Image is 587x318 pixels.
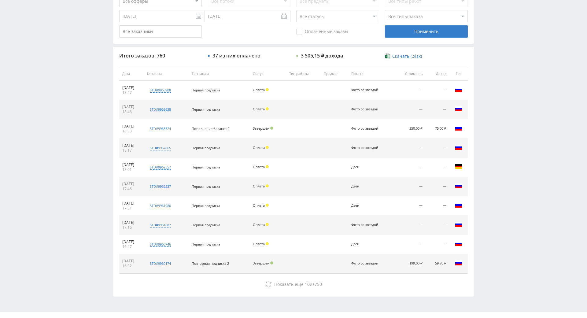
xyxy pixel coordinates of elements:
td: — [426,100,449,119]
img: xlsx [385,53,390,59]
img: rus.png [455,144,462,151]
div: Фото со звездой [351,146,379,150]
div: [DATE] [122,220,141,225]
div: Фото со звездой [351,261,379,265]
td: — [393,196,426,216]
span: Холд [266,88,269,91]
span: Оплата [253,87,265,92]
span: Скачать (.xlsx) [392,54,422,59]
div: [DATE] [122,182,141,187]
span: Подтвержден [270,261,273,264]
div: std#9963524 [150,126,171,131]
td: 59,70 ₽ [426,254,449,273]
img: deu.png [455,163,462,170]
span: Оплата [253,203,265,208]
span: Холд [266,242,269,245]
div: Фото со звездой [351,88,379,92]
div: std#9962865 [150,146,171,150]
img: rus.png [455,202,462,209]
div: Дзен [351,184,379,188]
span: Холд [266,204,269,207]
span: Холд [266,184,269,187]
td: — [426,235,449,254]
span: Завершён [253,261,269,265]
th: Предмет [321,67,348,81]
div: 18:46 [122,109,141,114]
td: 250,00 ₽ [393,119,426,139]
div: 17:46 [122,187,141,191]
img: rus.png [455,240,462,247]
span: Показать ещё [274,281,304,287]
td: — [426,196,449,216]
span: Пополнение баланса 2 [192,126,229,131]
div: std#9962557 [150,165,171,170]
span: Подтвержден [270,127,273,130]
span: Первая подписка [192,146,220,150]
span: из [274,281,322,287]
span: Оплата [253,242,265,246]
td: — [426,81,449,100]
img: rus.png [455,259,462,267]
span: Первая подписка [192,88,220,92]
th: Статус [250,67,286,81]
td: — [393,216,426,235]
td: — [393,177,426,196]
td: — [426,177,449,196]
span: Оплата [253,107,265,111]
th: Гео [449,67,468,81]
div: [DATE] [122,259,141,264]
th: № заказа [144,67,189,81]
div: std#9961682 [150,223,171,227]
span: Оплата [253,222,265,227]
div: Фото со звездой [351,107,379,111]
span: Холд [266,165,269,168]
div: 17:16 [122,225,141,230]
div: [DATE] [122,124,141,129]
div: 37 из них оплачено [212,53,260,58]
span: Завершён [253,126,269,131]
span: Холд [266,146,269,149]
div: [DATE] [122,162,141,167]
input: Все заказчики [119,25,202,38]
div: std#9963638 [150,107,171,112]
th: Тип работы [286,67,321,81]
td: 75,00 ₽ [426,119,449,139]
div: Дзен [351,204,379,208]
button: Показать ещё 10из750 [119,278,468,290]
div: 16:47 [122,244,141,249]
div: 17:31 [122,206,141,211]
div: [DATE] [122,201,141,206]
div: Фото со звездой [351,223,379,227]
th: Дата [119,67,144,81]
span: Оплата [253,165,265,169]
img: rus.png [455,124,462,132]
div: [DATE] [122,239,141,244]
span: Первая подписка [192,242,220,246]
td: — [393,158,426,177]
span: Оплата [253,184,265,188]
div: Дзен [351,242,379,246]
th: Стоимость [393,67,426,81]
span: Первая подписка [192,165,220,169]
td: — [426,216,449,235]
div: 18:17 [122,148,141,153]
div: std#9962237 [150,184,171,189]
img: rus.png [455,86,462,93]
span: Первая подписка [192,223,220,227]
div: std#9960174 [150,261,171,266]
div: 18:01 [122,167,141,172]
span: 750 [315,281,322,287]
a: Скачать (.xlsx) [385,53,422,59]
span: Первая подписка [192,184,220,189]
div: Фото со звездой [351,127,379,131]
span: Оплаченные заказы [296,29,348,35]
div: std#9963908 [150,88,171,93]
td: — [393,100,426,119]
div: 18:47 [122,90,141,95]
span: Первая подписка [192,107,220,112]
span: Оплата [253,145,265,150]
div: std#9961980 [150,203,171,208]
span: 10 [305,281,310,287]
td: — [393,235,426,254]
div: [DATE] [122,85,141,90]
